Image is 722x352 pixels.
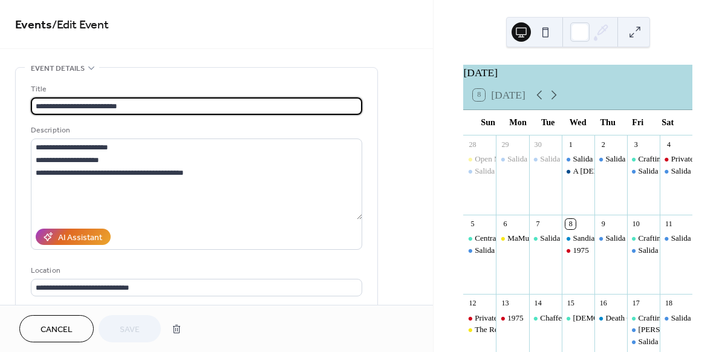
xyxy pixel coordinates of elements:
div: Central Colorado Humanist [463,233,496,244]
div: 18 [663,298,674,308]
div: 1975 [507,313,523,324]
div: Salida Theatre Project load in [507,154,602,165]
span: Event details [31,62,85,75]
div: Salida Theatre Project Rehearsal [606,154,710,165]
div: 14 [533,298,543,308]
div: Salida Theatre Project presents "Baby with the bath water" [475,245,662,256]
button: AI Assistant [36,229,111,245]
div: MaMuse has been canceled [496,233,528,244]
div: 12 [467,298,478,308]
button: Cancel [19,315,94,342]
div: Fri [623,110,653,135]
div: Title [31,83,360,96]
div: 9 [598,219,608,229]
div: 1975 [573,245,588,256]
div: 13 [500,298,510,308]
div: Crafting Circle [627,154,660,165]
div: Crafting Circle [639,233,686,244]
div: Crafting Circle [627,313,660,324]
div: Sandia Hearing Aid Center [562,233,594,244]
div: Crafting Circle [639,154,686,165]
div: Private rehearsal [463,313,496,324]
div: Salida Theatre Project Rehearsal [573,154,677,165]
div: Chaffee County Women Who Care [540,313,651,324]
div: Open Mic [463,154,496,165]
div: Sat [652,110,683,135]
div: 1975 [496,313,528,324]
div: Salida Moth Dress Rehearsal [529,233,562,244]
div: A Church Board Meeting [562,166,594,177]
div: Tue [533,110,563,135]
div: 10 [631,219,641,229]
div: Wed [563,110,593,135]
div: Shamanic Healing Circle with Sarah Sol [562,313,594,324]
div: 11 [663,219,674,229]
div: Crafting Circle [627,233,660,244]
div: 29 [500,139,510,149]
div: Salida Theatre Project presents "Baby with the bath water" [627,166,660,177]
div: 8 [565,219,576,229]
div: Thu [593,110,623,135]
div: Crafting Circle [639,313,686,324]
div: [DATE] [463,65,692,80]
span: Cancel [41,324,73,336]
div: Mon [503,110,533,135]
div: The ReMemberers [463,324,496,335]
div: Salida Theatre Project presents "Baby with the bath water" [463,245,496,256]
div: 5 [467,219,478,229]
div: Salida Theatre Project Load in [475,166,572,177]
div: Sun [473,110,503,135]
div: Sandia Hearing Aid Center [573,233,659,244]
div: 17 [631,298,641,308]
span: / Edit Event [52,13,109,37]
div: Death Cafe [594,313,627,324]
div: 1 [565,139,576,149]
div: Private rehearsal [475,313,528,324]
div: Salida Theatre Project presents "Baby with the bath water" [660,233,692,244]
div: Central [US_STATE] Humanist [475,233,576,244]
div: Salida Moth [627,336,660,347]
div: 3 [631,139,641,149]
div: 30 [533,139,543,149]
div: Salida Moth [639,336,678,347]
div: 4 [663,139,674,149]
div: The ReMemberers [475,324,535,335]
div: 2 [598,139,608,149]
div: Salida Theatre Project Rehearsal [562,154,594,165]
div: Salida Theatre Project presents "Baby with the bath water" [660,166,692,177]
div: 15 [565,298,576,308]
a: Events [15,13,52,37]
div: Salida Theatre Project Rehearsal [529,154,562,165]
div: Salida Theatre Project Rehearsal [540,154,644,165]
div: Private rehearsal [660,154,692,165]
div: Salida Moth Dress Rehearsal [540,233,633,244]
div: A [DEMOGRAPHIC_DATA] Board Meeting [573,166,718,177]
div: Salida Theatre Project presents "Baby with the bath water" [627,245,660,256]
div: MaMuse has been canceled [507,233,595,244]
div: 28 [467,139,478,149]
div: Chaffee County Women Who Care [529,313,562,324]
div: Open Mic [475,154,507,165]
div: 16 [598,298,608,308]
div: 6 [500,219,510,229]
div: Description [31,124,360,137]
div: 1975 [562,245,594,256]
div: AI Assistant [58,232,102,244]
div: Location [31,264,360,277]
div: Salida Theatre Project presents "Baby with the bath water" [594,233,627,244]
div: Salida Theatre Project Load in [463,166,496,177]
div: Salida Theatre Project load in [496,154,528,165]
div: Salida Moth dress rehearsal [627,324,660,335]
div: Salida Theatre Project Rehearsal [594,154,627,165]
div: Salida Moth [671,313,711,324]
div: Salida Moth [660,313,692,324]
div: 7 [533,219,543,229]
div: Death Cafe [606,313,642,324]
